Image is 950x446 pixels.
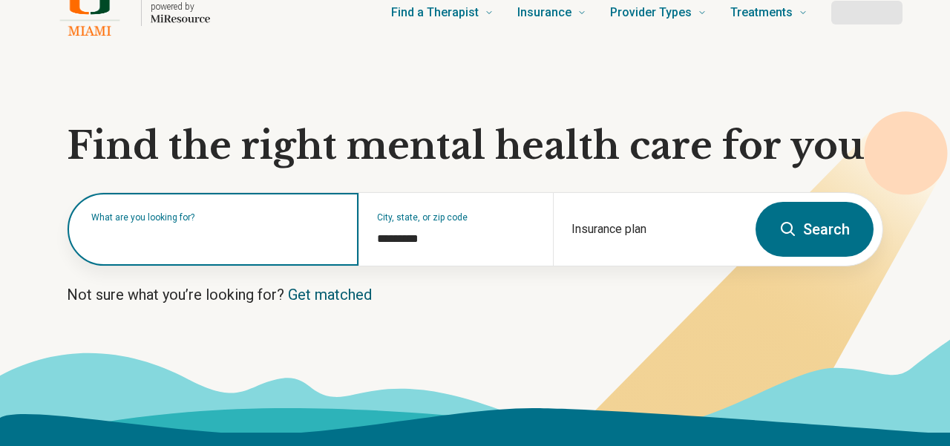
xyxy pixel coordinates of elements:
[67,284,883,305] p: Not sure what you’re looking for?
[67,124,883,168] h1: Find the right mental health care for you
[91,213,341,222] label: What are you looking for?
[756,202,874,257] button: Search
[391,2,479,23] span: Find a Therapist
[517,2,571,23] span: Insurance
[610,2,692,23] span: Provider Types
[151,1,210,13] p: powered by
[288,286,372,304] a: Get matched
[730,2,793,23] span: Treatments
